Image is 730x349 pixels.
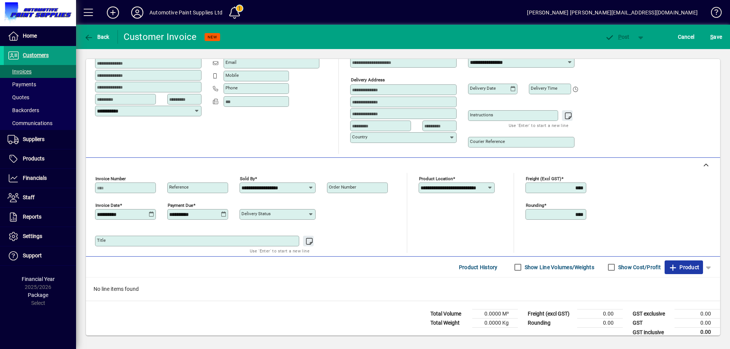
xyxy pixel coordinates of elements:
[629,319,674,328] td: GST
[95,203,120,208] mat-label: Invoice date
[84,34,109,40] span: Back
[23,52,49,58] span: Customers
[4,188,76,207] a: Staff
[509,121,568,130] mat-hint: Use 'Enter' to start a new line
[427,319,472,328] td: Total Weight
[4,227,76,246] a: Settings
[124,31,197,43] div: Customer Invoice
[169,184,189,190] mat-label: Reference
[674,309,720,319] td: 0.00
[531,86,557,91] mat-label: Delivery time
[23,155,44,162] span: Products
[674,319,720,328] td: 0.00
[427,309,472,319] td: Total Volume
[4,65,76,78] a: Invoices
[352,134,367,140] mat-label: Country
[526,203,544,208] mat-label: Rounding
[23,175,47,181] span: Financials
[4,27,76,46] a: Home
[601,30,633,44] button: Post
[23,194,35,200] span: Staff
[4,78,76,91] a: Payments
[605,34,630,40] span: ost
[472,309,518,319] td: 0.0000 M³
[208,35,217,40] span: NEW
[710,34,713,40] span: S
[241,211,271,216] mat-label: Delivery status
[708,30,724,44] button: Save
[617,263,661,271] label: Show Cost/Profit
[524,309,577,319] td: Freight (excl GST)
[419,176,453,181] mat-label: Product location
[618,34,622,40] span: P
[23,136,44,142] span: Suppliers
[710,31,722,43] span: ave
[8,120,52,126] span: Communications
[665,260,703,274] button: Product
[8,94,29,100] span: Quotes
[4,208,76,227] a: Reports
[524,319,577,328] td: Rounding
[8,107,39,113] span: Backorders
[678,31,695,43] span: Cancel
[577,309,623,319] td: 0.00
[674,328,720,337] td: 0.00
[82,30,111,44] button: Back
[4,169,76,188] a: Financials
[4,117,76,130] a: Communications
[240,176,255,181] mat-label: Sold by
[23,252,42,259] span: Support
[527,6,698,19] div: [PERSON_NAME] [PERSON_NAME][EMAIL_ADDRESS][DOMAIN_NAME]
[168,203,193,208] mat-label: Payment due
[526,176,561,181] mat-label: Freight (excl GST)
[629,309,674,319] td: GST exclusive
[4,149,76,168] a: Products
[4,246,76,265] a: Support
[95,176,126,181] mat-label: Invoice number
[225,60,236,65] mat-label: Email
[472,319,518,328] td: 0.0000 Kg
[101,6,125,19] button: Add
[149,6,222,19] div: Automotive Paint Supplies Ltd
[577,319,623,328] td: 0.00
[23,233,42,239] span: Settings
[4,91,76,104] a: Quotes
[23,214,41,220] span: Reports
[668,261,699,273] span: Product
[470,112,493,117] mat-label: Instructions
[8,81,36,87] span: Payments
[22,276,55,282] span: Financial Year
[76,30,118,44] app-page-header-button: Back
[97,238,106,243] mat-label: Title
[8,68,32,75] span: Invoices
[629,328,674,337] td: GST inclusive
[23,33,37,39] span: Home
[459,261,498,273] span: Product History
[523,263,594,271] label: Show Line Volumes/Weights
[28,292,48,298] span: Package
[4,104,76,117] a: Backorders
[125,6,149,19] button: Profile
[676,30,697,44] button: Cancel
[86,278,720,301] div: No line items found
[225,85,238,90] mat-label: Phone
[456,260,501,274] button: Product History
[470,86,496,91] mat-label: Delivery date
[250,246,309,255] mat-hint: Use 'Enter' to start a new line
[4,130,76,149] a: Suppliers
[470,139,505,144] mat-label: Courier Reference
[329,184,356,190] mat-label: Order number
[705,2,720,26] a: Knowledge Base
[225,73,239,78] mat-label: Mobile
